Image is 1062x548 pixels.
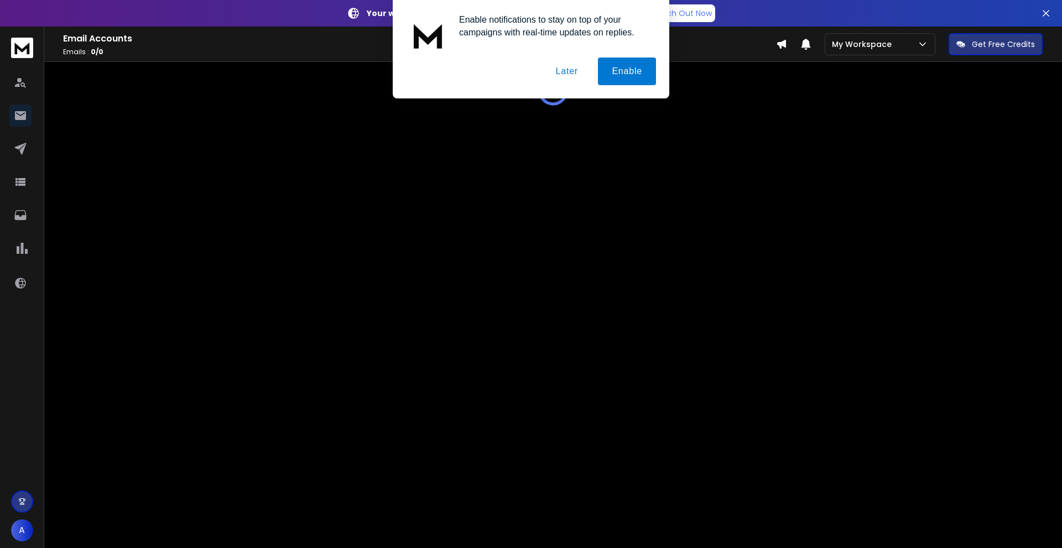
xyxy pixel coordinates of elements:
[11,519,33,541] button: A
[406,13,450,58] img: notification icon
[598,58,656,85] button: Enable
[542,58,591,85] button: Later
[450,13,656,39] div: Enable notifications to stay on top of your campaigns with real-time updates on replies.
